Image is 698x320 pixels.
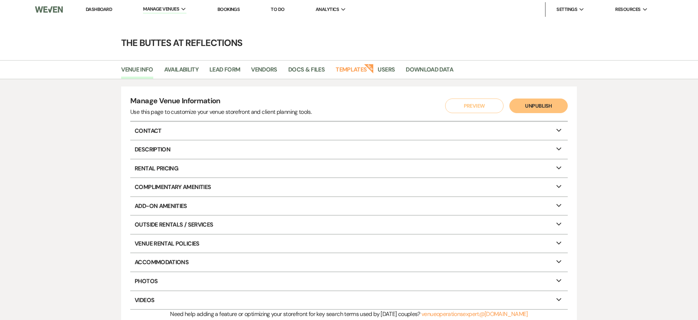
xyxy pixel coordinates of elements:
[130,108,312,116] div: Use this page to customize your venue storefront and client planning tools.
[509,99,568,113] button: Unpublish
[316,6,339,13] span: Analytics
[170,310,420,318] span: Need help adding a feature or optimizing your storefront for key search terms used by [DATE] coup...
[121,65,153,79] a: Venue Info
[130,235,568,253] p: Venue Rental Policies
[615,6,640,13] span: Resources
[130,159,568,178] p: Rental Pricing
[421,310,528,318] a: venueoperationsexpert@[DOMAIN_NAME]
[288,65,325,79] a: Docs & Files
[364,63,374,73] strong: New
[217,6,240,12] a: Bookings
[130,178,568,196] p: Complimentary Amenities
[86,6,112,12] a: Dashboard
[130,253,568,271] p: Accommodations
[271,6,284,12] a: To Do
[378,65,395,79] a: Users
[86,36,612,49] h4: The Buttes at Reflections
[164,65,198,79] a: Availability
[445,99,504,113] button: Preview
[336,65,367,79] a: Templates
[130,122,568,140] p: Contact
[443,99,502,113] a: Preview
[209,65,240,79] a: Lead Form
[130,197,568,215] p: Add-On Amenities
[35,2,63,17] img: Weven Logo
[556,6,577,13] span: Settings
[251,65,277,79] a: Vendors
[130,216,568,234] p: Outside Rentals / Services
[143,5,179,13] span: Manage Venues
[130,291,568,309] p: Videos
[130,96,312,108] h4: Manage Venue Information
[130,272,568,290] p: Photos
[406,65,453,79] a: Download Data
[130,140,568,159] p: Description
